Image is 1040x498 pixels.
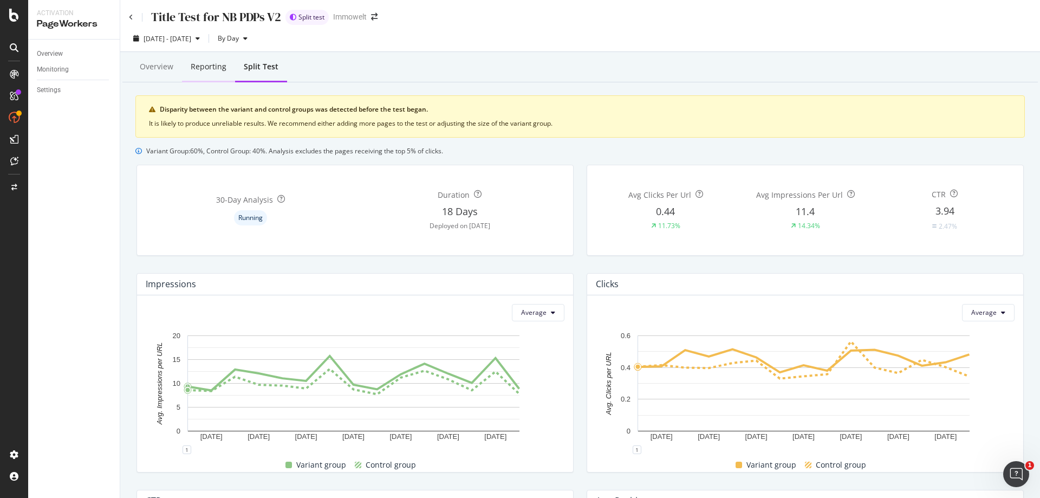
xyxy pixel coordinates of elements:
span: 1 [1025,461,1034,470]
img: Equal [932,224,937,228]
div: Settings [37,85,61,96]
span: Split test [298,14,324,21]
div: CTR [932,189,946,200]
div: Impressions [146,279,196,289]
div: 2.47% [939,222,957,231]
div: Title Test for NB PDPs V2 [151,9,281,25]
div: 0.44 [656,205,675,219]
span: Running [238,215,263,221]
div: 11.73% [658,221,680,230]
text: [DATE] [295,432,317,440]
div: warning banner [135,95,1025,138]
div: PageWorkers [37,18,111,30]
div: 1 [633,445,641,454]
text: [DATE] [887,432,909,440]
a: Overview [37,48,112,60]
span: Variant group [746,458,796,471]
div: 14.34% [798,221,820,230]
div: 1 [183,445,191,454]
text: [DATE] [651,432,673,440]
span: By Day [213,34,239,43]
span: Average [971,308,997,317]
text: [DATE] [698,432,720,440]
div: Overview [37,48,63,60]
text: [DATE] [200,432,223,440]
a: Click to go back [129,14,133,21]
div: It is likely to produce unreliable results. We recommend either adding more pages to the test or ... [149,119,1011,128]
span: Variant group [296,458,346,471]
text: 5 [177,403,180,411]
text: 0.2 [621,395,630,403]
a: Settings [37,85,112,96]
span: Control group [816,458,866,471]
div: Clicks [596,279,619,289]
button: Average [962,304,1015,321]
button: By Day [213,30,252,47]
div: arrow-right-arrow-left [371,13,378,21]
iframe: Intercom live chat [1003,461,1029,487]
span: Control group [366,458,416,471]
button: Average [512,304,564,321]
text: 15 [173,355,180,364]
svg: A chart. [596,330,1011,450]
text: [DATE] [389,432,412,440]
div: Duration [438,190,470,201]
text: 20 [173,332,180,340]
div: Monitoring [37,64,69,75]
a: Monitoring [37,64,112,75]
div: Reporting [191,61,226,72]
div: 11.4 [796,205,815,219]
text: [DATE] [484,432,506,440]
div: Split Test [244,61,278,72]
span: [DATE] - [DATE] [144,34,191,43]
div: brand label [285,10,329,25]
text: [DATE] [840,432,862,440]
text: 0 [627,427,630,435]
div: Deployed on [DATE] [430,221,490,230]
text: 0.4 [621,363,630,371]
text: 0 [177,427,180,435]
div: Avg Impressions Per Url [756,190,843,201]
span: Average [521,308,547,317]
div: 30 -Day Analysis [216,195,273,205]
div: 18 Days [442,205,478,219]
span: Variant Group: 60 %, Control Group: 40 %. Analysis excludes the pages receiving the top 5% of cli... [146,146,443,156]
button: [DATE] - [DATE] [129,30,204,47]
div: Immowelt [333,11,367,22]
text: [DATE] [248,432,270,440]
div: Disparity between the variant and control groups was detected before the test began. [160,105,1011,114]
text: [DATE] [792,432,815,440]
svg: A chart. [146,330,561,450]
div: Overview [140,61,173,72]
text: [DATE] [342,432,365,440]
text: [DATE] [437,432,459,440]
div: 3.94 [935,204,954,218]
text: 0.6 [621,332,630,340]
div: Activation [37,9,111,18]
div: Avg Clicks Per Url [628,190,691,201]
div: info label [234,210,267,225]
text: [DATE] [934,432,957,440]
text: [DATE] [745,432,768,440]
text: Avg. Clicks per URL [604,352,613,415]
text: Avg. Impressions per URL [155,342,164,425]
text: 10 [173,379,180,387]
